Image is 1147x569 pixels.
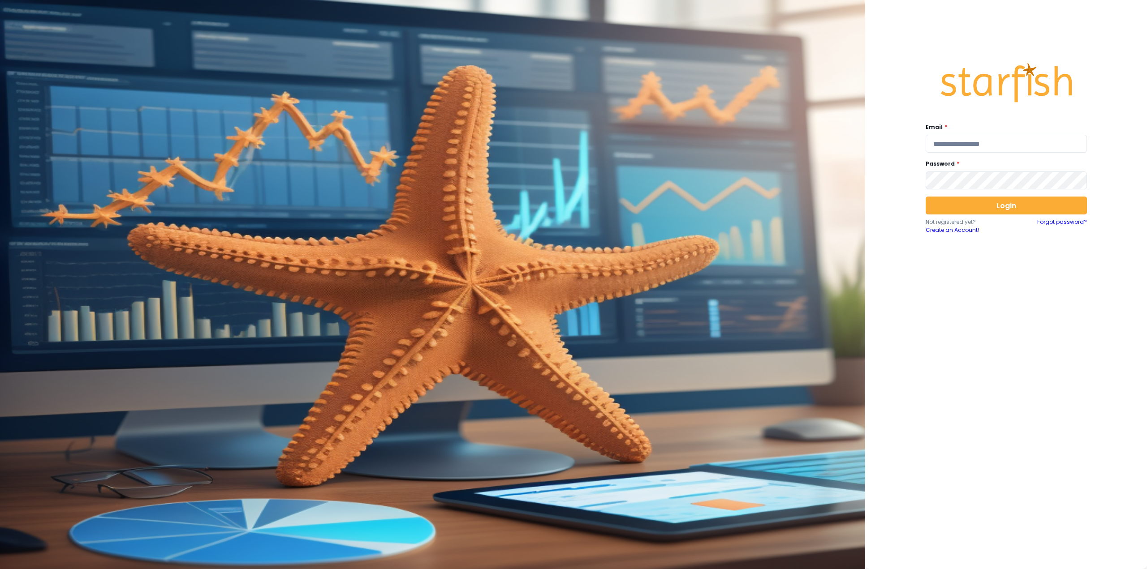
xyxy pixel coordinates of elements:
[926,123,1082,131] label: Email
[939,55,1074,111] img: Logo.42cb71d561138c82c4ab.png
[926,197,1087,214] button: Login
[926,218,1006,226] p: Not registered yet?
[926,160,1082,168] label: Password
[1037,218,1087,234] a: Forgot password?
[926,226,1006,234] a: Create an Account!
